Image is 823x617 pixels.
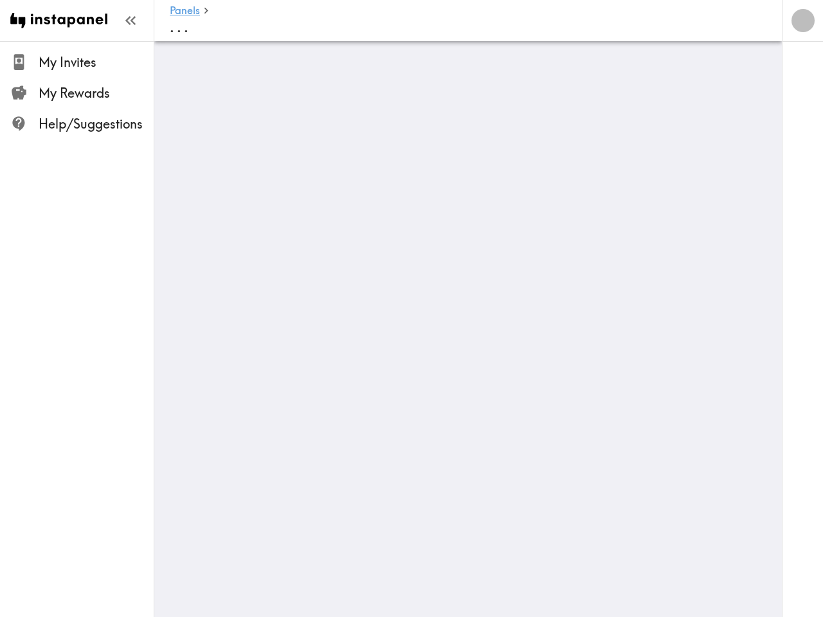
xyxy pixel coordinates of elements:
span: . [170,17,174,36]
span: My Invites [39,53,154,71]
span: . [177,17,181,36]
span: . [184,17,188,36]
span: My Rewards [39,84,154,102]
a: Panels [170,5,200,17]
span: Help/Suggestions [39,115,154,133]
